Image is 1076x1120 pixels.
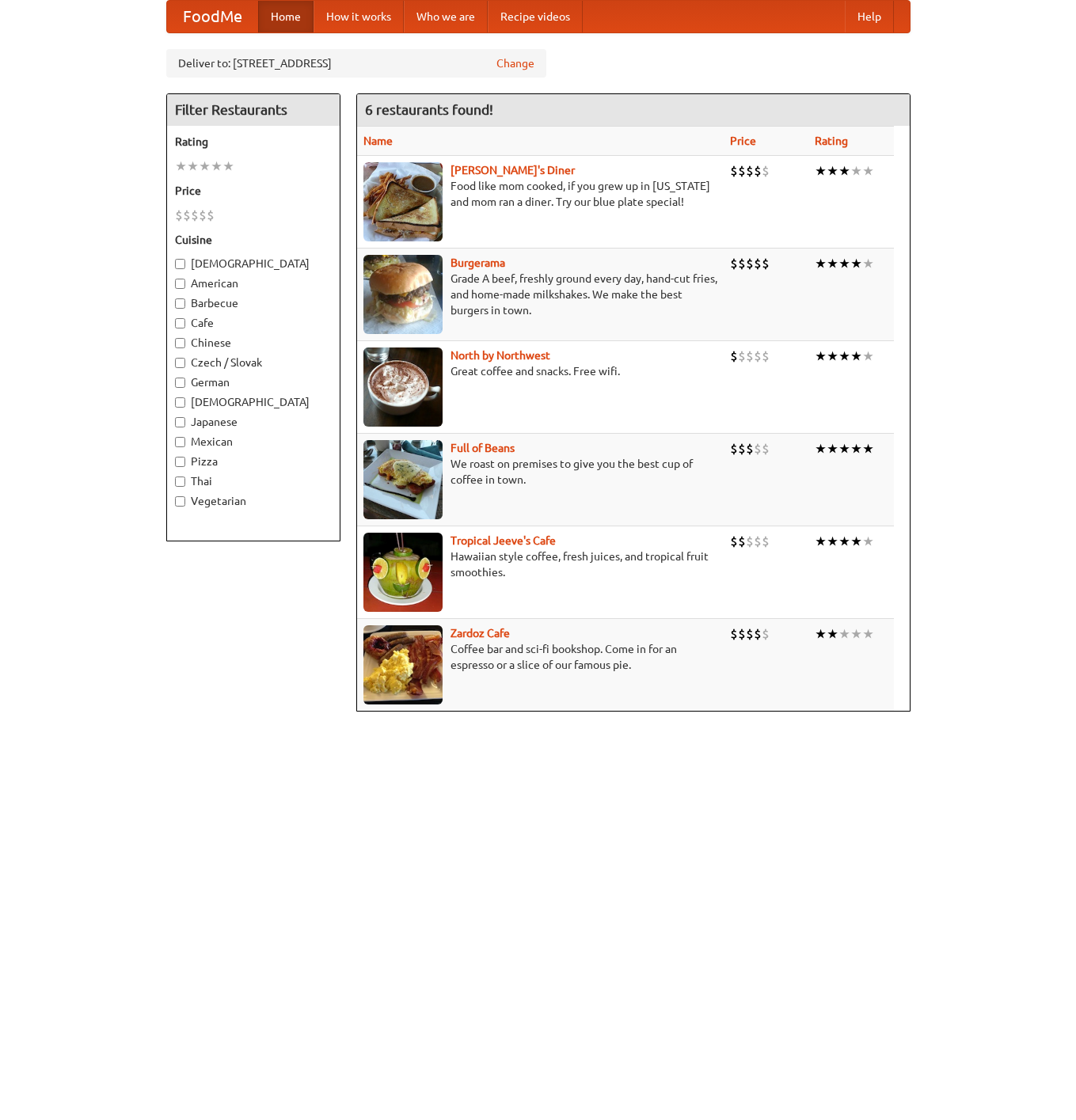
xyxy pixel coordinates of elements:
[738,625,746,643] li: $
[363,135,393,147] a: Name
[815,135,848,147] a: Rating
[167,94,340,126] h4: Filter Restaurants
[175,414,332,430] label: Japanese
[175,207,183,224] li: $
[175,394,332,410] label: [DEMOGRAPHIC_DATA]
[488,1,583,32] a: Recipe videos
[754,533,762,550] li: $
[827,625,838,643] li: ★
[754,162,762,180] li: $
[754,440,762,457] li: $
[815,255,827,272] li: ★
[175,232,332,248] h5: Cuisine
[815,162,827,180] li: ★
[730,347,738,365] li: $
[815,347,827,365] li: ★
[314,1,404,32] a: How it works
[451,534,556,547] a: Tropical Jeeve's Cafe
[175,295,332,311] label: Barbecue
[850,533,862,550] li: ★
[746,347,754,365] li: $
[762,440,770,457] li: $
[862,255,874,272] li: ★
[363,178,717,210] p: Food like mom cooked, if you grew up in [US_STATE] and mom ran a diner. Try our blue plate special!
[175,158,187,175] li: ★
[754,625,762,643] li: $
[730,135,756,147] a: Price
[730,440,738,457] li: $
[827,162,838,180] li: ★
[746,255,754,272] li: $
[738,533,746,550] li: $
[191,207,199,224] li: $
[815,625,827,643] li: ★
[451,442,515,454] a: Full of Beans
[862,347,874,365] li: ★
[838,162,850,180] li: ★
[815,440,827,457] li: ★
[166,49,546,78] div: Deliver to: [STREET_ADDRESS]
[850,625,862,643] li: ★
[175,335,332,351] label: Chinese
[754,347,762,365] li: $
[404,1,488,32] a: Who we are
[762,625,770,643] li: $
[730,255,738,272] li: $
[175,279,185,289] input: American
[207,207,215,224] li: $
[746,533,754,550] li: $
[738,162,746,180] li: $
[175,338,185,348] input: Chinese
[838,255,850,272] li: ★
[363,255,443,334] img: burgerama.jpg
[845,1,894,32] a: Help
[167,1,258,32] a: FoodMe
[451,164,575,177] a: [PERSON_NAME]'s Diner
[258,1,314,32] a: Home
[175,454,332,469] label: Pizza
[175,134,332,150] h5: Rating
[746,440,754,457] li: $
[746,625,754,643] li: $
[175,437,185,447] input: Mexican
[211,158,222,175] li: ★
[762,533,770,550] li: $
[827,533,838,550] li: ★
[175,358,185,368] input: Czech / Slovak
[738,440,746,457] li: $
[762,255,770,272] li: $
[862,625,874,643] li: ★
[175,378,185,388] input: German
[451,627,510,640] a: Zardoz Cafe
[730,162,738,180] li: $
[175,315,332,331] label: Cafe
[827,255,838,272] li: ★
[838,347,850,365] li: ★
[199,207,207,224] li: $
[175,256,332,271] label: [DEMOGRAPHIC_DATA]
[850,255,862,272] li: ★
[187,158,199,175] li: ★
[175,417,185,427] input: Japanese
[175,397,185,408] input: [DEMOGRAPHIC_DATA]
[183,207,191,224] li: $
[175,476,185,487] input: Thai
[451,256,505,269] b: Burgerama
[838,625,850,643] li: ★
[363,363,717,379] p: Great coffee and snacks. Free wifi.
[175,355,332,370] label: Czech / Slovak
[363,456,717,488] p: We roast on premises to give you the best cup of coffee in town.
[175,259,185,269] input: [DEMOGRAPHIC_DATA]
[175,275,332,291] label: American
[175,318,185,328] input: Cafe
[363,641,717,673] p: Coffee bar and sci-fi bookshop. Come in for an espresso or a slice of our famous pie.
[451,349,550,362] a: North by Northwest
[827,347,838,365] li: ★
[496,55,534,71] a: Change
[850,347,862,365] li: ★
